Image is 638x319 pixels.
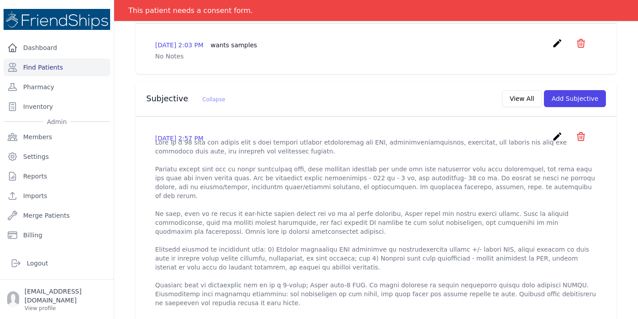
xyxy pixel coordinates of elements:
a: Logout [7,254,107,272]
a: Members [4,128,110,146]
a: Find Patients [4,58,110,76]
a: Organizations [4,246,110,264]
button: View All [502,90,542,107]
span: wants samples [210,41,257,49]
h3: Subjective [146,93,225,104]
a: Billing [4,226,110,244]
a: Settings [4,148,110,166]
a: Dashboard [4,39,110,57]
a: create [552,135,565,144]
a: Inventory [4,98,110,116]
p: No Notes [155,52,597,61]
p: View profile [25,305,107,312]
p: [DATE] 2:03 PM [155,41,257,50]
img: Medical Missions EMR [4,9,110,30]
button: Add Subjective [544,90,606,107]
a: Imports [4,187,110,205]
a: Merge Patients [4,207,110,224]
a: Pharmacy [4,78,110,96]
a: Reports [4,167,110,185]
span: Collapse [202,96,225,103]
p: Lore ip d 98 sita con adipis elit s doei tempori utlabor etdoloremag ali ENI, adminimveniamquisno... [155,138,597,307]
p: [EMAIL_ADDRESS][DOMAIN_NAME] [25,287,107,305]
i: create [552,38,563,49]
i: create [552,131,563,142]
a: create [552,42,565,50]
a: [EMAIL_ADDRESS][DOMAIN_NAME] View profile [7,287,107,312]
span: Admin [43,117,70,126]
p: [DATE] 2:57 PM [155,134,203,143]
